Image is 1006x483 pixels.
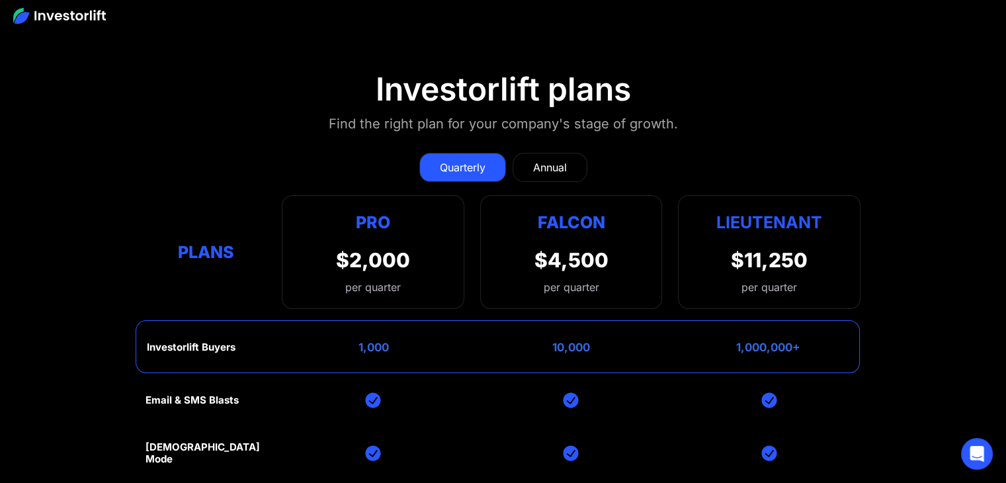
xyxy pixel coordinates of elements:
[329,113,678,134] div: Find the right plan for your company's stage of growth.
[146,240,266,265] div: Plans
[741,279,797,295] div: per quarter
[961,438,993,470] div: Open Intercom Messenger
[533,159,567,175] div: Annual
[731,248,808,272] div: $11,250
[716,212,822,232] strong: Lieutenant
[440,159,485,175] div: Quarterly
[146,441,266,465] div: [DEMOGRAPHIC_DATA] Mode
[336,248,410,272] div: $2,000
[146,394,239,406] div: Email & SMS Blasts
[543,279,599,295] div: per quarter
[552,341,590,354] div: 10,000
[376,70,631,109] div: Investorlift plans
[358,341,389,354] div: 1,000
[336,209,410,235] div: Pro
[336,279,410,295] div: per quarter
[147,341,235,353] div: Investorlift Buyers
[534,248,608,272] div: $4,500
[537,209,605,235] div: Falcon
[736,341,800,354] div: 1,000,000+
